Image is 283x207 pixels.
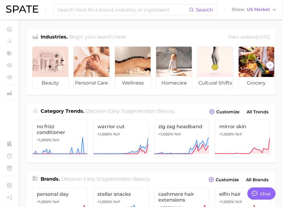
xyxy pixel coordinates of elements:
[247,8,270,11] span: US Market
[41,108,84,114] span: Category Trends .
[5,193,14,202] a: Log out. Currently logged in with e-mail elisabethkim@amorepacific.com.
[154,120,210,157] a: zig zag headband>1,000% YoY
[208,108,241,116] button: Customize
[86,108,175,114] span: Discover Early Stage trends in .
[159,192,205,203] span: cashmere hair extensions
[157,108,174,114] span: beauty
[32,77,68,89] span: beauty
[266,61,274,69] button: Scroll Right
[57,5,189,15] input: Search here for a brand, industry, or ingredient
[217,109,240,115] span: Customize
[156,77,192,89] span: homecare
[235,200,242,205] span: YoY
[229,33,270,42] div: Data update: [DATE]
[32,46,69,89] a: beauty
[159,132,174,136] span: >1,000%
[115,77,151,89] span: wellness
[197,46,234,89] a: cultural shifts
[246,177,269,182] span: All Brands
[41,33,68,42] h1: Industries.
[235,132,242,137] span: YoY
[232,8,245,11] span: Show
[215,120,270,157] a: mirror skin>1,000% YoY
[74,77,109,89] span: personal care
[98,200,113,204] span: >1,000%
[52,200,59,205] span: YoY
[207,175,241,184] button: Customize
[37,138,52,142] span: >1,000%
[245,176,270,184] a: All Brands
[37,200,52,204] span: >1,000%
[37,124,83,135] span: no frizz conditioner
[98,192,144,197] span: stellar snacks
[196,7,213,13] span: Search
[219,124,266,129] span: mirror skin
[73,46,110,89] a: personal care
[216,177,239,182] span: Customize
[219,132,234,136] span: >1,000%
[247,109,269,115] span: All Trends
[197,77,233,89] span: cultural shifts
[98,124,144,129] span: warrior cut
[219,192,266,197] span: elfin hair
[93,120,149,157] a: warrior cut>1,000% YoY
[231,6,278,14] button: ShowUS Market
[41,176,60,182] span: Brands .
[69,33,127,42] h2: Begin your search here.
[159,124,205,129] span: zig zag headband
[98,132,113,136] span: >1,000%
[245,108,270,116] a: All Trends
[219,200,234,204] span: >1,000%
[174,132,181,137] span: YoY
[115,46,151,89] a: wellness
[239,77,275,89] span: grocery
[156,46,192,89] a: homecare
[52,138,59,142] span: YoY
[113,200,120,205] span: YoY
[62,176,151,182] span: Discover Early Stage brands in .
[37,192,83,197] span: personal day
[133,176,150,182] span: beauty
[32,120,88,157] a: no frizz conditioner>1,000% YoY
[6,5,38,13] img: SPATE
[238,46,275,89] a: grocery
[113,132,120,137] span: YoY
